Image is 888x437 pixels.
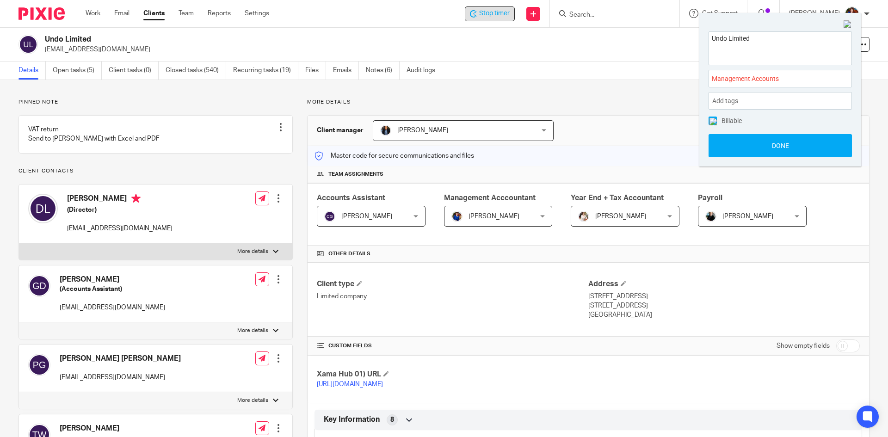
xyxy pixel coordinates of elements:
[777,341,830,351] label: Show empty fields
[568,11,652,19] input: Search
[18,98,293,106] p: Pinned note
[324,211,335,222] img: svg%3E
[469,213,519,220] span: [PERSON_NAME]
[333,62,359,80] a: Emails
[712,74,828,84] span: Management Accounts
[314,151,474,160] p: Master code for secure communications and files
[324,415,380,425] span: Key Information
[60,275,165,284] h4: [PERSON_NAME]
[698,194,722,202] span: Payroll
[397,127,448,134] span: [PERSON_NAME]
[305,62,326,80] a: Files
[712,94,743,108] span: Add tags
[245,9,269,18] a: Settings
[341,213,392,220] span: [PERSON_NAME]
[328,171,383,178] span: Team assignments
[60,373,181,382] p: [EMAIL_ADDRESS][DOMAIN_NAME]
[143,9,165,18] a: Clients
[705,211,716,222] img: nicky-partington.jpg
[451,211,462,222] img: Nicole.jpeg
[208,9,231,18] a: Reports
[60,424,165,433] h4: [PERSON_NAME]
[407,62,442,80] a: Audit logs
[709,118,717,125] img: checked.png
[67,224,173,233] p: [EMAIL_ADDRESS][DOMAIN_NAME]
[233,62,298,80] a: Recurring tasks (19)
[721,117,742,124] span: Billable
[18,7,65,20] img: Pixie
[465,6,515,21] div: Undo Limited
[328,250,370,258] span: Other details
[86,9,100,18] a: Work
[845,6,859,21] img: Nicole.jpeg
[709,32,851,62] textarea: Undo Limited
[179,9,194,18] a: Team
[588,292,860,301] p: [STREET_ADDRESS]
[67,205,173,215] h5: (Director)
[237,327,268,334] p: More details
[45,35,604,44] h2: Undo Limited
[588,279,860,289] h4: Address
[28,275,50,297] img: svg%3E
[307,98,869,106] p: More details
[45,45,744,54] p: [EMAIL_ADDRESS][DOMAIN_NAME]
[588,310,860,320] p: [GEOGRAPHIC_DATA]
[317,194,385,202] span: Accounts Assistant
[317,279,588,289] h4: Client type
[60,284,165,294] h5: (Accounts Assistant)
[18,167,293,175] p: Client contacts
[702,10,738,17] span: Get Support
[18,35,38,54] img: svg%3E
[237,397,268,404] p: More details
[595,213,646,220] span: [PERSON_NAME]
[317,369,588,379] h4: Xama Hub 01) URL
[317,342,588,350] h4: CUSTOM FIELDS
[131,194,141,203] i: Primary
[53,62,102,80] a: Open tasks (5)
[166,62,226,80] a: Closed tasks (540)
[67,194,173,205] h4: [PERSON_NAME]
[844,20,852,29] img: Close
[366,62,400,80] a: Notes (6)
[114,9,129,18] a: Email
[588,301,860,310] p: [STREET_ADDRESS]
[709,134,852,157] button: Done
[317,292,588,301] p: Limited company
[317,381,383,388] a: [URL][DOMAIN_NAME]
[571,194,664,202] span: Year End + Tax Accountant
[578,211,589,222] img: Kayleigh%20Henson.jpeg
[237,248,268,255] p: More details
[317,126,364,135] h3: Client manager
[18,62,46,80] a: Details
[28,354,50,376] img: svg%3E
[390,415,394,425] span: 8
[380,125,391,136] img: martin-hickman.jpg
[722,213,773,220] span: [PERSON_NAME]
[789,9,840,18] p: [PERSON_NAME]
[28,194,58,223] img: svg%3E
[444,194,536,202] span: Management Acccountant
[479,9,510,18] span: Stop timer
[60,354,181,363] h4: [PERSON_NAME] [PERSON_NAME]
[109,62,159,80] a: Client tasks (0)
[60,303,165,312] p: [EMAIL_ADDRESS][DOMAIN_NAME]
